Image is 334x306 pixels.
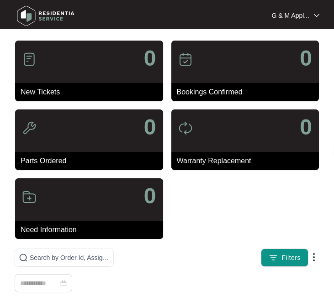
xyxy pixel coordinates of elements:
p: Need Information [21,224,163,235]
p: 0 [144,185,156,207]
p: 0 [300,116,312,138]
p: New Tickets [21,87,163,98]
input: Search by Order Id, Assignee Name, Customer Name, Brand and Model [30,253,110,263]
p: Warranty Replacement [177,156,319,166]
img: search-icon [19,253,28,262]
button: filter iconFilters [261,249,308,267]
img: dropdown arrow [314,13,319,18]
img: icon [22,190,37,204]
img: icon [22,121,37,135]
p: G & M Appl... [272,11,309,20]
p: 0 [144,116,156,138]
img: filter icon [269,253,278,262]
img: residentia service logo [14,2,78,30]
img: icon [178,52,193,67]
p: 0 [144,47,156,69]
p: Bookings Confirmed [177,87,319,98]
span: Filters [281,253,301,263]
p: 0 [300,47,312,69]
img: icon [178,121,193,135]
img: icon [22,52,37,67]
p: Parts Ordered [21,156,163,166]
img: dropdown arrow [308,252,319,263]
